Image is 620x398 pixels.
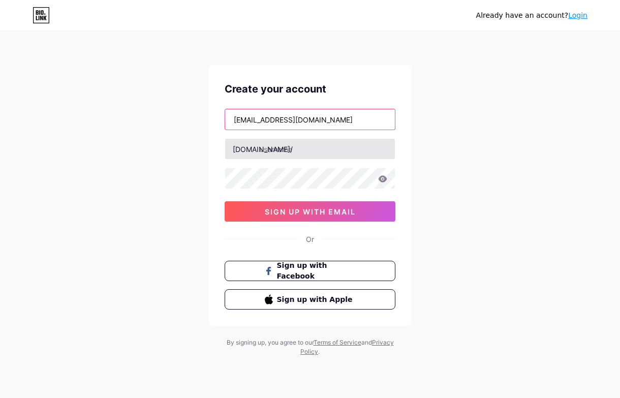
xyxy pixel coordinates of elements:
div: Create your account [225,81,395,97]
a: Login [568,11,587,19]
span: Sign up with Apple [277,294,356,305]
div: Or [306,234,314,244]
button: Sign up with Apple [225,289,395,310]
button: sign up with email [225,201,395,222]
button: Sign up with Facebook [225,261,395,281]
input: Email [225,109,395,130]
span: sign up with email [265,207,356,216]
div: [DOMAIN_NAME]/ [233,144,293,155]
div: By signing up, you agree to our and . [224,338,396,356]
a: Terms of Service [314,339,361,346]
div: Already have an account? [476,10,587,21]
span: Sign up with Facebook [277,260,356,282]
input: username [225,139,395,159]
